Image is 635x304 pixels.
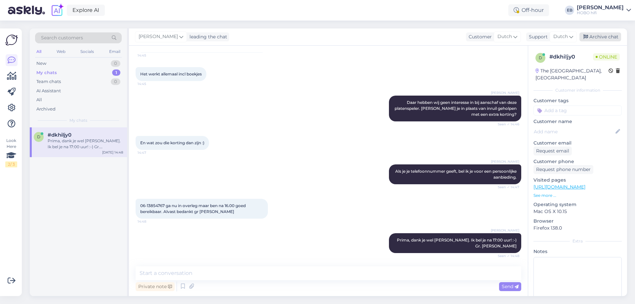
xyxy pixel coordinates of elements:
div: Email [108,47,122,56]
div: All [36,97,42,103]
span: En wat zou die korting dan zijn :) [140,140,204,145]
p: Notes [533,248,622,255]
span: Daar hebben wij geen interesse in bij aanschaf van deze platenspeler. [PERSON_NAME] je in plaats ... [395,100,518,117]
div: Prima, dank je wel [PERSON_NAME]. Ik bel je na 17:00 uur! :-) Gr. [PERSON_NAME] [48,138,123,150]
p: Customer tags [533,97,622,104]
span: My chats [69,117,87,123]
a: [PERSON_NAME]HOBO hifi [577,5,631,16]
div: # dkhiljy0 [549,53,593,61]
p: Customer name [533,118,622,125]
span: #dkhiljy0 [48,132,71,138]
input: Add a tag [533,106,622,115]
p: Customer phone [533,158,622,165]
span: [PERSON_NAME] [491,159,519,164]
div: Request email [533,147,572,155]
p: See more ... [533,193,622,198]
div: 0 [111,78,120,85]
div: HOBO hifi [577,10,624,16]
div: Customer information [533,87,622,93]
span: Seen ✓ 14:48 [494,253,519,258]
div: All [35,47,43,56]
div: Team chats [36,78,61,85]
span: 14:48 [138,219,162,224]
a: Explore AI [67,5,105,16]
div: Archive chat [579,32,621,41]
div: Request phone number [533,165,593,174]
div: My chats [36,69,57,76]
div: New [36,60,46,67]
div: 1 [112,69,120,76]
div: [PERSON_NAME] [577,5,624,10]
span: Seen ✓ 14:47 [494,185,519,190]
div: EB [565,6,574,15]
div: AI Assistant [36,88,61,94]
div: [DATE] 14:48 [102,150,123,155]
p: Visited pages [533,177,622,184]
span: Search customers [41,34,83,41]
span: 14:45 [138,53,162,58]
span: Dutch [553,33,568,40]
img: Askly Logo [5,34,18,46]
span: d [37,134,40,139]
div: Socials [79,47,95,56]
span: [PERSON_NAME] [491,90,519,95]
p: Mac OS X 10.15 [533,208,622,215]
span: 14:47 [138,150,162,155]
div: Web [55,47,67,56]
div: 2 / 3 [5,161,17,167]
p: Operating system [533,201,622,208]
p: Firefox 138.0 [533,225,622,232]
span: 06-13854767 ga nu in overleg maar ben na 16.00 goed bereikbaar. Alvast bedankt gr [PERSON_NAME] [140,203,247,214]
span: Prima, dank je wel [PERSON_NAME]. Ik bel je na 17:00 uur! :-) Gr. [PERSON_NAME] [397,238,518,248]
span: Seen ✓ 14:46 [494,122,519,127]
div: leading the chat [187,33,227,40]
div: Look Here [5,138,17,167]
p: Browser [533,218,622,225]
span: Het werkt allemaal incl boekjes [140,71,202,76]
div: Customer [466,33,492,40]
div: Support [526,33,548,40]
div: The [GEOGRAPHIC_DATA], [GEOGRAPHIC_DATA] [535,67,609,81]
span: Als je je telefoonnummer geeft, bel ik je voor een persoonlijke aanbieding. [395,169,518,180]
div: Extra [533,238,622,244]
span: [PERSON_NAME] [491,228,519,233]
div: Archived [36,106,56,112]
span: Online [593,53,620,61]
p: Customer email [533,140,622,147]
input: Add name [534,128,614,135]
div: 0 [111,60,120,67]
span: Dutch [497,33,512,40]
div: Off-hour [508,4,549,16]
span: d [539,55,542,60]
span: 14:45 [138,81,162,86]
div: Private note [136,282,175,291]
a: [URL][DOMAIN_NAME] [533,184,585,190]
span: [PERSON_NAME] [139,33,178,40]
img: explore-ai [50,3,64,17]
span: Send [502,283,519,289]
